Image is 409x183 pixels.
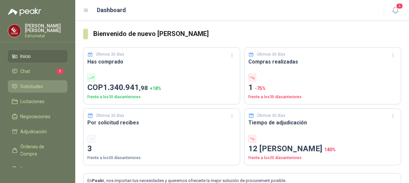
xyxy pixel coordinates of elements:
[25,34,67,38] p: Estrumetal
[20,113,50,120] span: Negociaciones
[248,58,397,66] h3: Compras realizadas
[87,94,236,100] p: Frente a los 30 días anteriores
[87,143,236,155] p: 3
[8,110,67,123] a: Negociaciones
[87,58,236,66] h3: Has comprado
[257,51,285,58] p: Últimos 30 días
[87,155,236,161] p: Frente a los 30 días anteriores
[96,113,124,119] p: Últimos 30 días
[248,94,397,100] p: Frente a los 30 días anteriores
[20,143,61,157] span: Órdenes de Compra
[248,119,397,127] h3: Tiempo de adjudicación
[20,53,31,60] span: Inicio
[20,165,44,173] span: Remisiones
[87,119,236,127] h3: Por solicitud recibes
[20,98,44,105] span: Licitaciones
[92,178,104,183] b: Peakr
[97,6,126,15] h1: Dashboard
[96,51,124,58] p: Últimos 30 días
[8,95,67,108] a: Licitaciones
[8,163,67,175] a: Remisiones
[389,5,401,16] button: 6
[396,3,403,9] span: 6
[93,29,401,39] h3: Bienvenido de nuevo [PERSON_NAME]
[103,83,148,92] span: 1.340.941
[20,83,43,90] span: Solicitudes
[20,128,47,135] span: Adjudicación
[8,80,67,93] a: Solicitudes
[150,86,161,91] span: + 18 %
[324,147,336,152] span: 140 %
[25,24,67,33] p: [PERSON_NAME] [PERSON_NAME]
[248,155,397,161] p: Frente a los 30 días anteriores
[248,82,397,94] p: 1
[257,113,285,119] p: Últimos 30 días
[248,143,397,155] p: 12 [PERSON_NAME]
[8,125,67,138] a: Adjudicación
[56,69,63,74] span: 1
[8,140,67,160] a: Órdenes de Compra
[255,86,266,91] span: -75 %
[20,68,30,75] span: Chat
[8,8,41,16] img: Logo peakr
[87,135,95,143] div: -
[8,25,21,37] img: Company Logo
[8,50,67,63] a: Inicio
[139,84,148,92] span: ,98
[87,82,236,94] p: COP
[8,65,67,78] a: Chat1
